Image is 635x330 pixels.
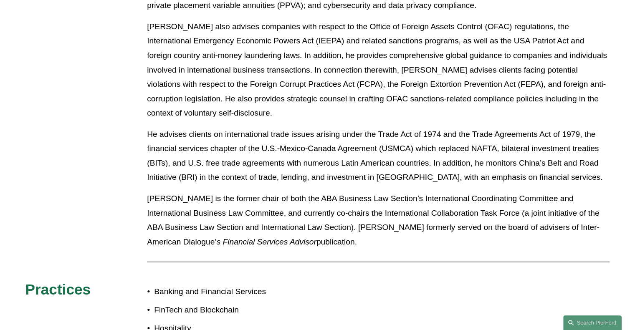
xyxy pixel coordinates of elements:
[147,191,610,249] p: [PERSON_NAME] is the former chair of both the ABA Business Law Section’s International Coordinati...
[147,20,610,121] p: [PERSON_NAME] also advises companies with respect to the Office of Foreign Assets Control (OFAC) ...
[217,237,316,246] em: s Financial Services Advisor
[154,285,317,299] p: Banking and Financial Services
[154,303,317,317] p: FinTech and Blockchain
[147,127,610,185] p: He advises clients on international trade issues arising under the Trade Act of 1974 and the Trad...
[563,315,622,330] a: Search this site
[25,281,91,297] span: Practices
